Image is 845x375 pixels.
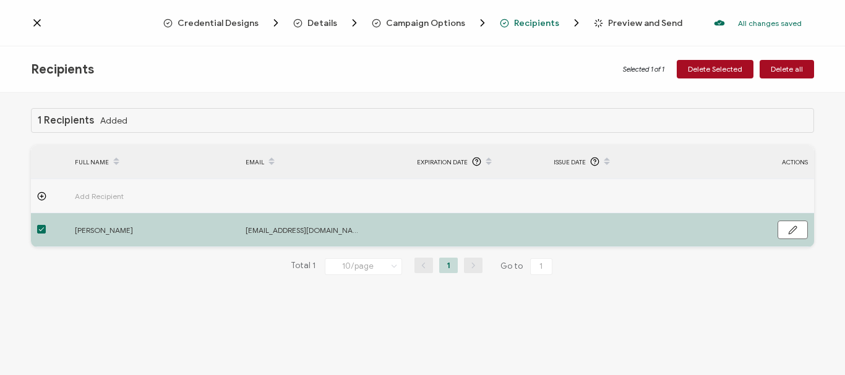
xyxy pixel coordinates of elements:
span: Issue Date [554,155,586,169]
span: Recipients [500,17,583,29]
span: Campaign Options [372,17,489,29]
span: Selected 1 of 1 [623,64,664,75]
span: [EMAIL_ADDRESS][DOMAIN_NAME] [246,223,363,237]
div: EMAIL [239,151,410,172]
iframe: Chat Widget [783,316,845,375]
span: Details [307,19,337,28]
div: FULL NAME [69,151,239,172]
p: All changes saved [738,19,802,28]
span: Delete all [771,65,803,73]
input: Select [325,258,402,275]
span: Go to [500,258,555,275]
span: Credential Designs [163,17,282,29]
span: Expiration Date [417,155,468,169]
span: Added [100,116,127,125]
span: [PERSON_NAME] [75,223,192,237]
span: Campaign Options [386,19,465,28]
h1: 1 Recipients [38,115,94,126]
span: Preview and Send [594,19,682,28]
span: Delete Selected [688,65,742,73]
div: Breadcrumb [163,17,682,29]
span: Details [293,17,361,29]
span: Total 1 [291,258,315,275]
button: Delete Selected [677,60,753,78]
li: 1 [439,258,458,273]
span: Add Recipient [75,189,192,203]
span: Recipients [514,19,559,28]
span: Recipients [31,62,94,77]
span: Preview and Send [608,19,682,28]
div: ACTIONS [697,155,814,169]
span: Credential Designs [178,19,259,28]
button: Delete all [760,60,814,78]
